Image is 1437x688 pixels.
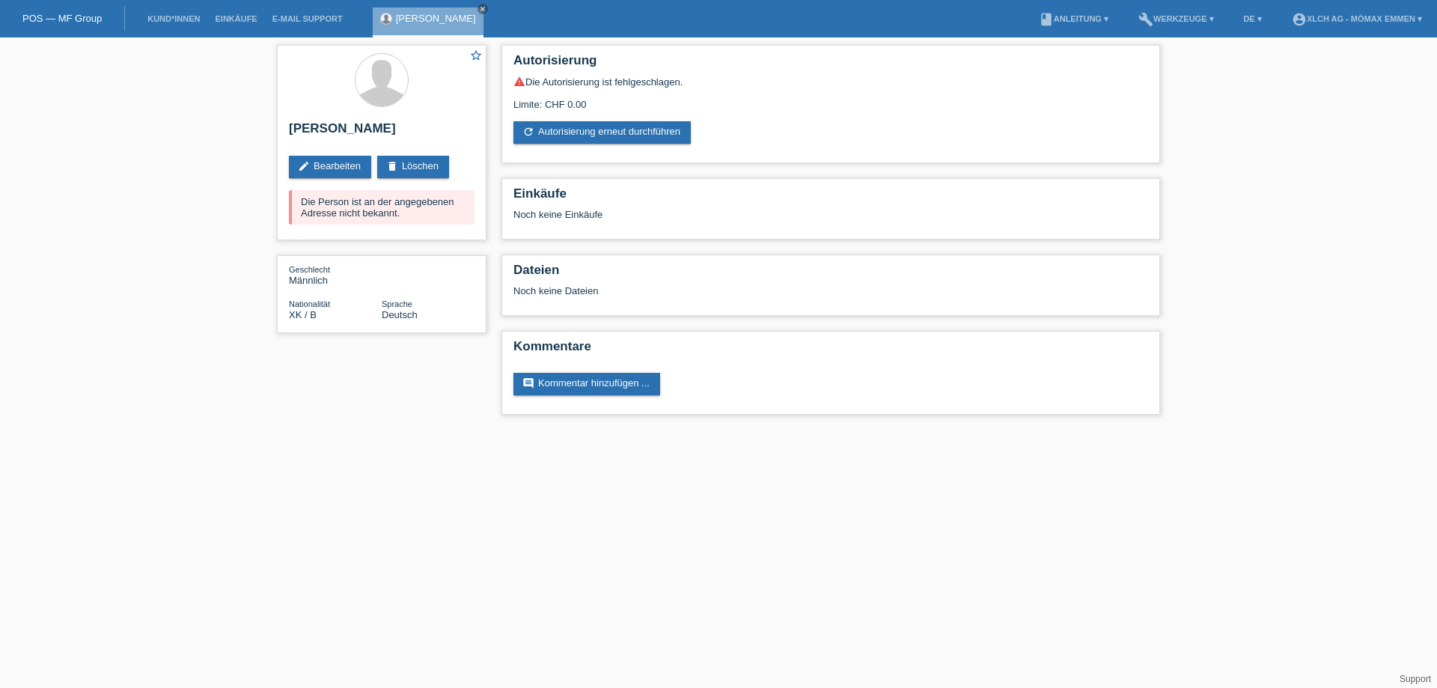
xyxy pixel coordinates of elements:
[377,156,449,178] a: deleteLöschen
[207,14,264,23] a: Einkäufe
[1292,12,1307,27] i: account_circle
[1284,14,1430,23] a: account_circleXLCH AG - Mömax Emmen ▾
[1236,14,1269,23] a: DE ▾
[140,14,207,23] a: Kund*innen
[513,76,525,88] i: warning
[513,121,691,144] a: refreshAutorisierung erneut durchführen
[22,13,102,24] a: POS — MF Group
[1138,12,1153,27] i: build
[513,263,1148,285] h2: Dateien
[478,4,488,14] a: close
[382,299,412,308] span: Sprache
[298,160,310,172] i: edit
[469,49,483,62] i: star_border
[513,339,1148,362] h2: Kommentare
[1039,12,1054,27] i: book
[289,299,330,308] span: Nationalität
[513,373,660,395] a: commentKommentar hinzufügen ...
[265,14,350,23] a: E-Mail Support
[289,190,475,225] div: Die Person ist an der angegebenen Adresse nicht bekannt.
[396,13,476,24] a: [PERSON_NAME]
[513,88,1148,110] div: Limite: CHF 0.00
[289,156,371,178] a: editBearbeiten
[386,160,398,172] i: delete
[289,264,382,286] div: Männlich
[469,49,483,64] a: star_border
[289,265,330,274] span: Geschlecht
[522,126,534,138] i: refresh
[289,309,317,320] span: Kosovo / B / 05.12.1998
[1131,14,1221,23] a: buildWerkzeuge ▾
[513,209,1148,231] div: Noch keine Einkäufe
[382,309,418,320] span: Deutsch
[1031,14,1116,23] a: bookAnleitung ▾
[513,76,1148,88] div: Die Autorisierung ist fehlgeschlagen.
[513,186,1148,209] h2: Einkäufe
[479,5,486,13] i: close
[513,53,1148,76] h2: Autorisierung
[522,377,534,389] i: comment
[1400,674,1431,684] a: Support
[513,285,971,296] div: Noch keine Dateien
[289,121,475,144] h2: [PERSON_NAME]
